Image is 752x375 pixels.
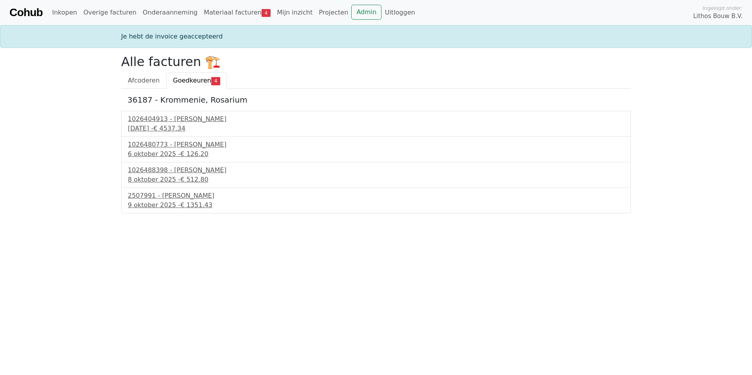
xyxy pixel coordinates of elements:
[128,124,624,133] div: [DATE] -
[128,175,624,184] div: 8 oktober 2025 -
[128,140,624,159] a: 1026480773 - [PERSON_NAME]6 oktober 2025 -€ 126.20
[166,72,227,89] a: Goedkeuren4
[128,200,624,210] div: 9 oktober 2025 -
[49,5,80,20] a: Inkopen
[121,72,166,89] a: Afcoderen
[181,176,208,183] span: € 512.80
[262,9,271,17] span: 4
[211,77,220,85] span: 4
[128,165,624,175] div: 1026488398 - [PERSON_NAME]
[127,95,625,105] h5: 36187 - Krommenie, Rosarium
[382,5,418,20] a: Uitloggen
[121,54,631,69] h2: Alle facturen 🏗️
[693,12,743,21] span: Lithos Bouw B.V.
[128,140,624,149] div: 1026480773 - [PERSON_NAME]
[128,114,624,133] a: 1026404913 - [PERSON_NAME][DATE] -€ 4537.34
[181,150,208,158] span: € 126.20
[181,201,212,209] span: € 1351.43
[140,5,201,20] a: Onderaanneming
[128,191,624,210] a: 2507991 - [PERSON_NAME]9 oktober 2025 -€ 1351.43
[274,5,316,20] a: Mijn inzicht
[173,77,211,84] span: Goedkeuren
[153,125,185,132] span: € 4537.34
[128,165,624,184] a: 1026488398 - [PERSON_NAME]8 oktober 2025 -€ 512.80
[128,77,160,84] span: Afcoderen
[316,5,352,20] a: Projecten
[128,191,624,200] div: 2507991 - [PERSON_NAME]
[80,5,140,20] a: Overige facturen
[128,114,624,124] div: 1026404913 - [PERSON_NAME]
[128,149,624,159] div: 6 oktober 2025 -
[116,32,636,41] div: Je hebt de invoice geaccepteerd
[702,4,743,12] span: Ingelogd onder:
[9,3,42,22] a: Cohub
[201,5,274,20] a: Materiaal facturen4
[351,5,382,20] a: Admin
